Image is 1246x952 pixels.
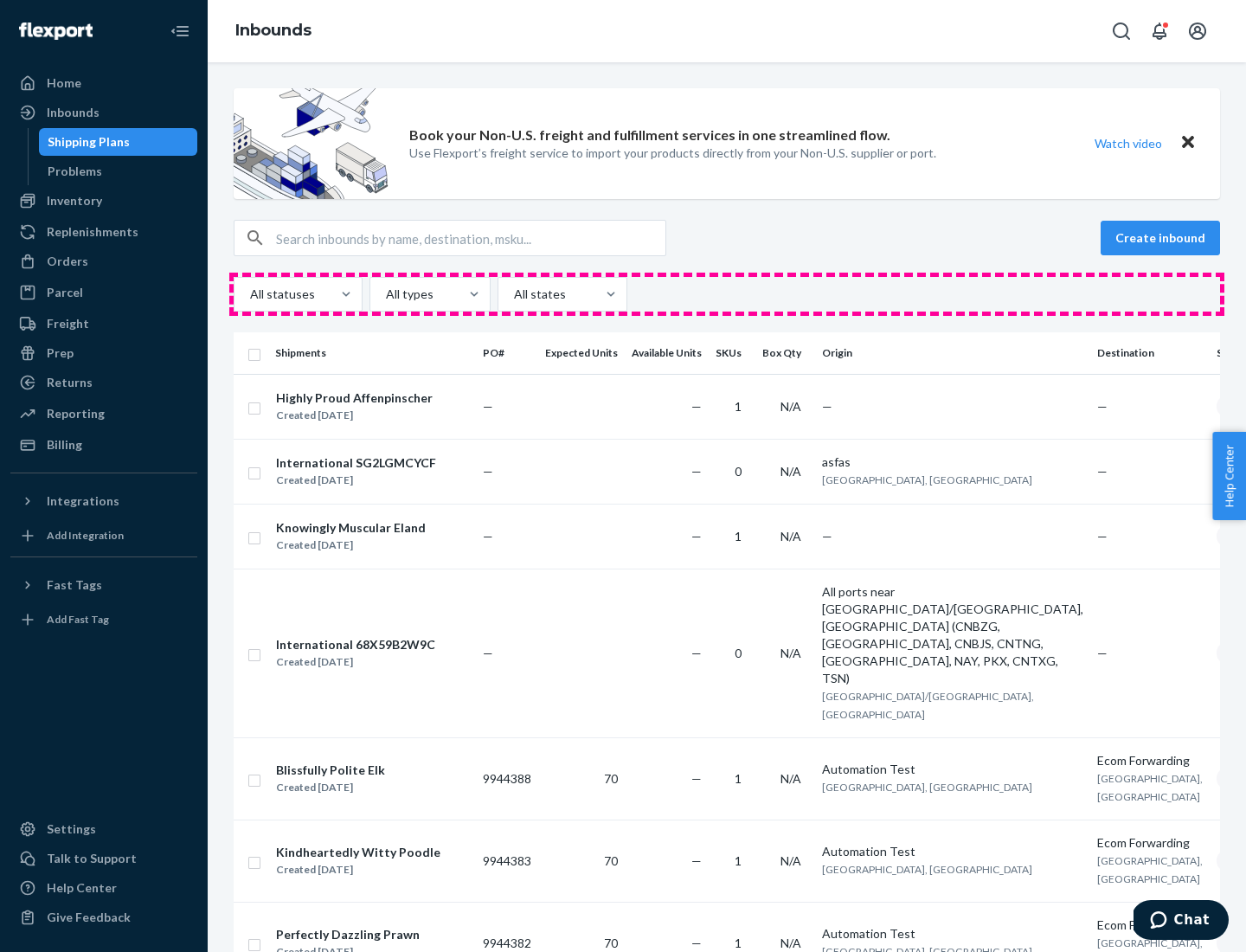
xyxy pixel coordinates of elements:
th: SKUs [709,332,755,374]
span: — [822,529,832,544]
div: Automation Test [822,925,1083,942]
div: Ecom Forwarding [1097,917,1203,934]
div: Ecom Forwarding [1097,752,1203,769]
a: Problems [39,158,198,185]
th: Destination [1090,332,1210,374]
span: 70 [604,853,618,868]
img: Flexport logo [19,23,93,40]
span: — [691,936,702,950]
a: Inventory [10,187,197,215]
span: — [483,529,493,544]
span: 0 [735,464,742,479]
button: Fast Tags [10,571,197,599]
span: 1 [735,771,742,786]
div: Ecom Forwarding [1097,834,1203,852]
span: 70 [604,771,618,786]
th: Box Qty [755,332,815,374]
button: Talk to Support [10,845,197,872]
span: — [483,646,493,660]
div: Inventory [47,192,102,209]
div: Help Center [47,879,117,897]
div: Created [DATE] [276,861,440,878]
span: — [691,853,702,868]
a: Home [10,69,197,97]
input: All types [384,286,386,303]
button: Open notifications [1142,14,1177,48]
span: 70 [604,936,618,950]
span: 0 [735,646,742,660]
button: Close [1177,131,1199,156]
span: — [1097,399,1108,414]
a: Settings [10,815,197,843]
div: Fast Tags [47,576,102,594]
div: Add Fast Tag [47,612,109,627]
div: asfas [822,453,1083,471]
span: — [1097,464,1108,479]
a: Add Fast Tag [10,606,197,634]
div: Returns [47,374,93,391]
span: N/A [780,529,801,544]
a: Shipping Plans [39,128,198,156]
button: Close Navigation [163,14,197,48]
span: [GEOGRAPHIC_DATA], [GEOGRAPHIC_DATA] [822,473,1032,486]
input: All statuses [248,286,250,303]
p: Use Flexport’s freight service to import your products directly from your Non-U.S. supplier or port. [409,145,936,162]
span: — [1097,646,1108,660]
a: Inbounds [10,99,197,126]
span: — [1097,529,1108,544]
td: 9944388 [476,737,538,820]
a: Parcel [10,279,197,306]
div: Reporting [47,405,105,422]
span: 1 [735,399,742,414]
div: Kindheartedly Witty Poodle [276,844,440,861]
div: Problems [48,163,102,180]
button: Watch video [1083,131,1173,156]
th: Origin [815,332,1090,374]
span: [GEOGRAPHIC_DATA]/[GEOGRAPHIC_DATA], [GEOGRAPHIC_DATA] [822,690,1034,721]
span: — [691,529,702,544]
ol: breadcrumbs [222,6,325,56]
span: 1 [735,529,742,544]
span: 1 [735,853,742,868]
span: — [691,399,702,414]
th: Expected Units [538,332,625,374]
span: N/A [780,646,801,660]
span: 1 [735,936,742,950]
div: Shipping Plans [48,133,130,151]
td: 9944383 [476,820,538,902]
span: — [691,646,702,660]
div: Orders [47,253,88,270]
span: — [691,771,702,786]
div: Billing [47,436,82,453]
div: Knowingly Muscular Eland [276,519,426,537]
a: Replenishments [10,218,197,246]
span: — [483,399,493,414]
span: N/A [780,464,801,479]
div: Replenishments [47,223,138,241]
span: [GEOGRAPHIC_DATA], [GEOGRAPHIC_DATA] [1097,772,1203,803]
a: Freight [10,310,197,338]
a: Prep [10,339,197,367]
div: Parcel [47,284,83,301]
a: Add Integration [10,522,197,550]
div: Home [47,74,81,92]
a: Returns [10,369,197,396]
button: Open account menu [1180,14,1215,48]
span: — [483,464,493,479]
a: Help Center [10,874,197,902]
div: Highly Proud Affenpinscher [276,389,433,407]
div: International 68X59B2W9C [276,636,435,653]
div: Automation Test [822,761,1083,778]
div: Prep [47,344,74,362]
div: Blissfully Polite Elk [276,762,385,779]
span: N/A [780,853,801,868]
div: Freight [47,315,89,332]
span: N/A [780,771,801,786]
a: Reporting [10,400,197,428]
div: All ports near [GEOGRAPHIC_DATA]/[GEOGRAPHIC_DATA], [GEOGRAPHIC_DATA] (CNBZG, [GEOGRAPHIC_DATA], ... [822,583,1083,687]
div: Inbounds [47,104,100,121]
span: — [822,399,832,414]
button: Help Center [1212,432,1246,520]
